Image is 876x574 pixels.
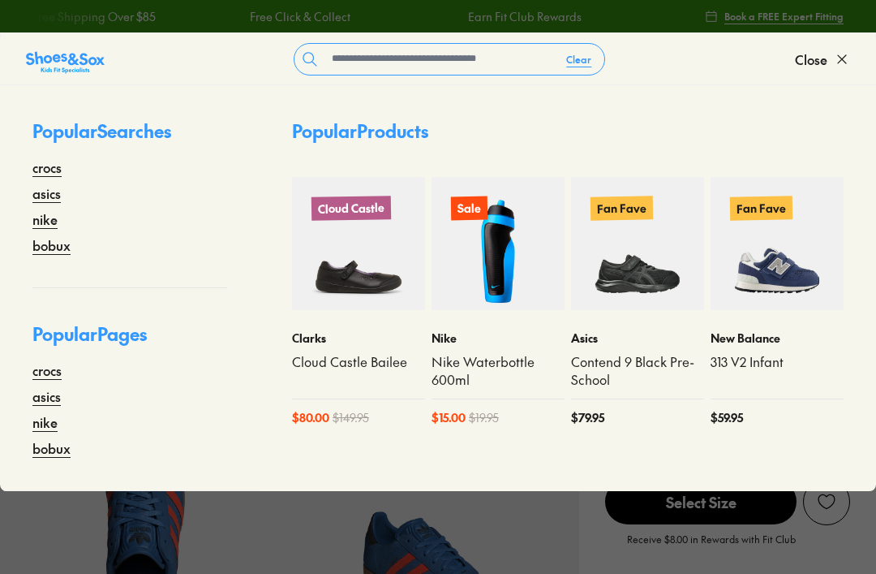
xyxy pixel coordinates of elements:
a: crocs [32,158,62,177]
span: $ 79.95 [571,409,604,426]
button: Close [795,41,850,77]
p: Popular Pages [32,321,227,360]
a: Contend 9 Black Pre-School [571,353,704,389]
p: Clarks [292,330,425,347]
p: Popular Searches [32,118,227,158]
span: $ 15.00 [432,409,466,426]
a: nike [32,209,58,229]
a: Nike Waterbottle 600ml [432,353,565,389]
p: New Balance [711,330,844,347]
p: Fan Fave [590,196,653,220]
p: Asics [571,330,704,347]
button: Add to Wishlist [803,478,850,525]
button: Clear [553,45,604,74]
a: asics [32,183,61,203]
p: Fan Fave [730,196,792,220]
a: bobux [32,235,71,255]
span: $ 19.95 [469,409,499,426]
p: Nike [432,330,565,347]
span: Close [795,50,827,69]
a: Fan Fave [711,177,844,310]
p: Sale [451,196,487,221]
button: Select Size [605,478,797,525]
span: Book a FREE Expert Fitting [724,9,844,24]
a: Earn Fit Club Rewards [466,8,579,25]
img: SNS_Logo_Responsive.svg [26,50,105,76]
a: nike [32,412,58,432]
a: 313 V2 Infant [711,353,844,371]
a: Free Shipping Over $85 [31,8,154,25]
span: Select Size [605,479,797,524]
a: asics [32,386,61,406]
a: Book a FREE Expert Fitting [705,2,844,31]
a: bobux [32,438,71,458]
a: Fan Fave [571,177,704,310]
span: $ 80.00 [292,409,329,426]
a: Cloud Castle Bailee [292,353,425,371]
a: Shoes &amp; Sox [26,46,105,72]
p: Cloud Castle [311,196,391,221]
span: $ 149.95 [333,409,369,426]
a: Sale [432,177,565,310]
a: Cloud Castle [292,177,425,310]
span: $ 59.95 [711,409,743,426]
a: crocs [32,360,62,380]
a: Free Click & Collect [248,8,349,25]
p: Receive $8.00 in Rewards with Fit Club [627,532,796,561]
p: Popular Products [292,118,428,145]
